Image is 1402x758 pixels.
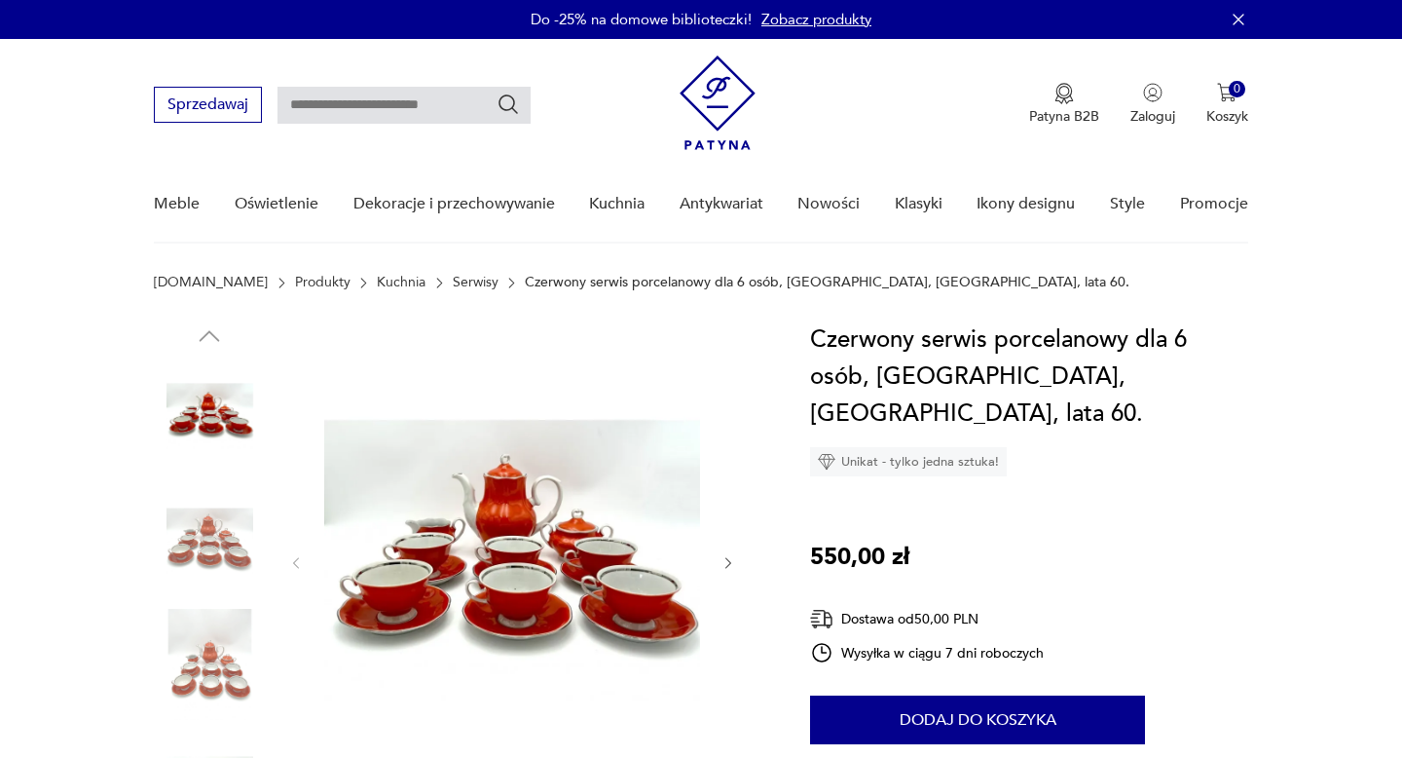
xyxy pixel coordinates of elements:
div: 0 [1229,81,1245,97]
a: Klasyki [895,167,942,242]
img: Ikona koszyka [1217,83,1236,102]
a: Antykwariat [680,167,763,242]
button: Sprzedawaj [154,87,262,123]
img: Ikona diamentu [818,453,835,471]
button: Zaloguj [1130,83,1175,126]
img: Zdjęcie produktu Czerwony serwis porcelanowy dla 6 osób, Karolina, Polska, lata 60. [154,360,265,472]
button: 0Koszyk [1206,83,1248,126]
a: Produkty [295,275,350,290]
img: Ikona dostawy [810,607,833,631]
a: Oświetlenie [235,167,318,242]
p: Do -25% na domowe biblioteczki! [531,10,752,29]
button: Patyna B2B [1029,83,1099,126]
a: Zobacz produkty [761,10,871,29]
a: Meble [154,167,200,242]
a: Serwisy [453,275,498,290]
div: Wysyłka w ciągu 7 dni roboczych [810,641,1044,664]
button: Dodaj do koszyka [810,696,1145,744]
p: Zaloguj [1130,107,1175,126]
p: 550,00 zł [810,539,909,576]
h1: Czerwony serwis porcelanowy dla 6 osób, [GEOGRAPHIC_DATA], [GEOGRAPHIC_DATA], lata 60. [810,322,1247,433]
a: [DOMAIN_NAME] [154,275,268,290]
a: Kuchnia [589,167,645,242]
div: Dostawa od 50,00 PLN [810,607,1044,631]
p: Koszyk [1206,107,1248,126]
a: Promocje [1180,167,1248,242]
a: Style [1110,167,1145,242]
a: Dekoracje i przechowywanie [353,167,555,242]
div: Unikat - tylko jedna sztuka! [810,447,1007,476]
p: Czerwony serwis porcelanowy dla 6 osób, [GEOGRAPHIC_DATA], [GEOGRAPHIC_DATA], lata 60. [525,275,1129,290]
a: Kuchnia [377,275,425,290]
img: Ikonka użytkownika [1143,83,1162,102]
button: Szukaj [497,93,520,116]
a: Nowości [797,167,860,242]
a: Sprzedawaj [154,99,262,113]
img: Zdjęcie produktu Czerwony serwis porcelanowy dla 6 osób, Karolina, Polska, lata 60. [154,485,265,596]
a: Ikony designu [977,167,1075,242]
a: Ikona medaluPatyna B2B [1029,83,1099,126]
img: Zdjęcie produktu Czerwony serwis porcelanowy dla 6 osób, Karolina, Polska, lata 60. [154,609,265,720]
img: Patyna - sklep z meblami i dekoracjami vintage [680,56,756,150]
p: Patyna B2B [1029,107,1099,126]
img: Ikona medalu [1054,83,1074,104]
